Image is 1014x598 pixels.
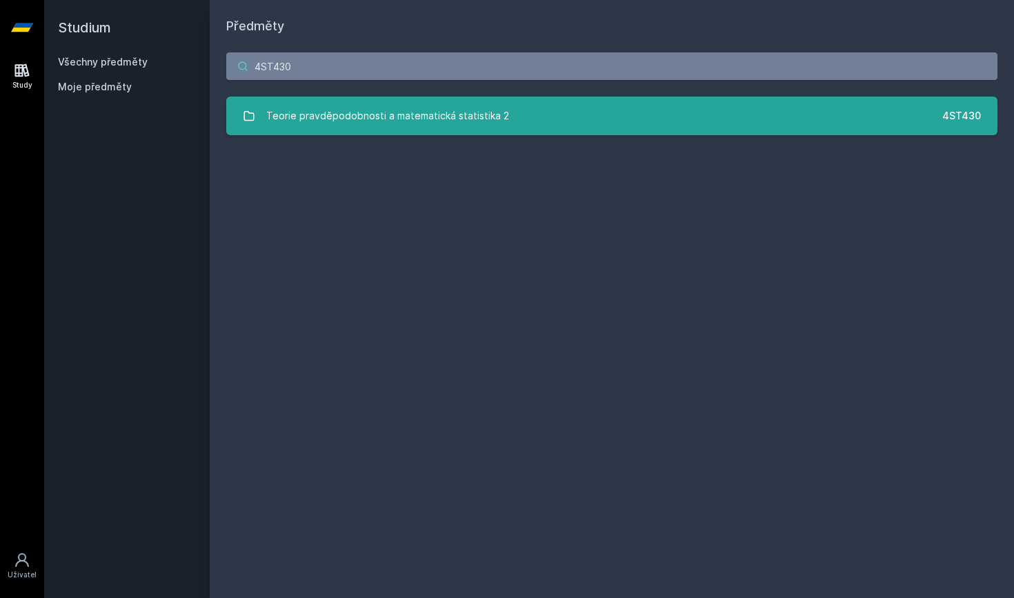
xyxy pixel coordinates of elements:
h1: Předměty [226,17,997,36]
div: Teorie pravděpodobnosti a matematická statistika 2 [266,102,509,130]
a: Teorie pravděpodobnosti a matematická statistika 2 4ST430 [226,97,997,135]
div: Uživatel [8,570,37,580]
a: Všechny předměty [58,56,148,68]
span: Moje předměty [58,80,132,94]
div: 4ST430 [942,109,981,123]
div: Study [12,80,32,90]
a: Uživatel [3,545,41,587]
input: Název nebo ident předmětu… [226,52,997,80]
a: Study [3,55,41,97]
